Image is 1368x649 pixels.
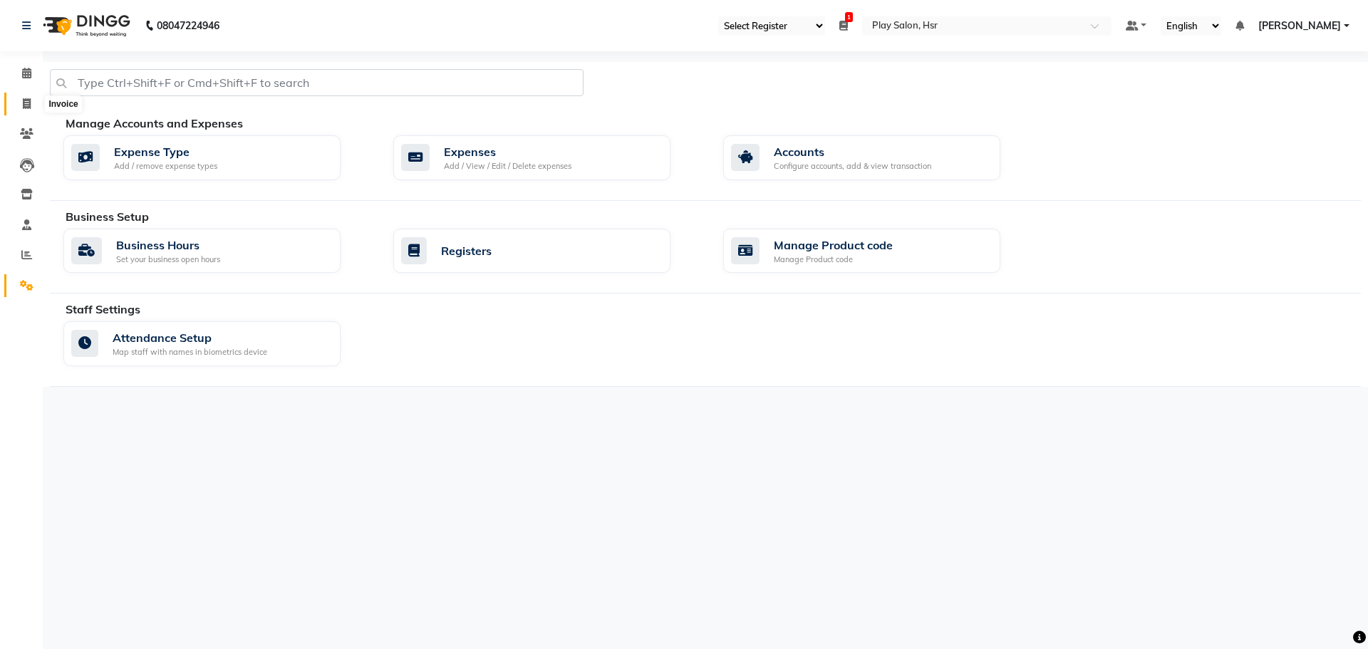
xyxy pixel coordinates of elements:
div: Accounts [774,143,931,160]
a: Registers [393,229,702,274]
span: 1 [845,12,853,22]
b: 08047224946 [157,6,219,46]
div: Registers [441,242,492,259]
a: Expense TypeAdd / remove expense types [63,135,372,180]
img: logo [36,6,134,46]
a: AccountsConfigure accounts, add & view transaction [723,135,1032,180]
div: Expenses [444,143,571,160]
div: Add / remove expense types [114,160,217,172]
div: Manage Product code [774,254,893,266]
div: Attendance Setup [113,329,267,346]
a: Manage Product codeManage Product code [723,229,1032,274]
input: Type Ctrl+Shift+F or Cmd+Shift+F to search [50,69,584,96]
a: 1 [839,19,848,32]
div: Set your business open hours [116,254,220,266]
div: Add / View / Edit / Delete expenses [444,160,571,172]
div: Manage Product code [774,237,893,254]
div: Configure accounts, add & view transaction [774,160,931,172]
a: ExpensesAdd / View / Edit / Delete expenses [393,135,702,180]
a: Attendance SetupMap staff with names in biometrics device [63,321,372,366]
div: Expense Type [114,143,217,160]
div: Map staff with names in biometrics device [113,346,267,358]
div: Business Hours [116,237,220,254]
a: Business HoursSet your business open hours [63,229,372,274]
span: [PERSON_NAME] [1258,19,1341,33]
div: Invoice [45,95,81,113]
